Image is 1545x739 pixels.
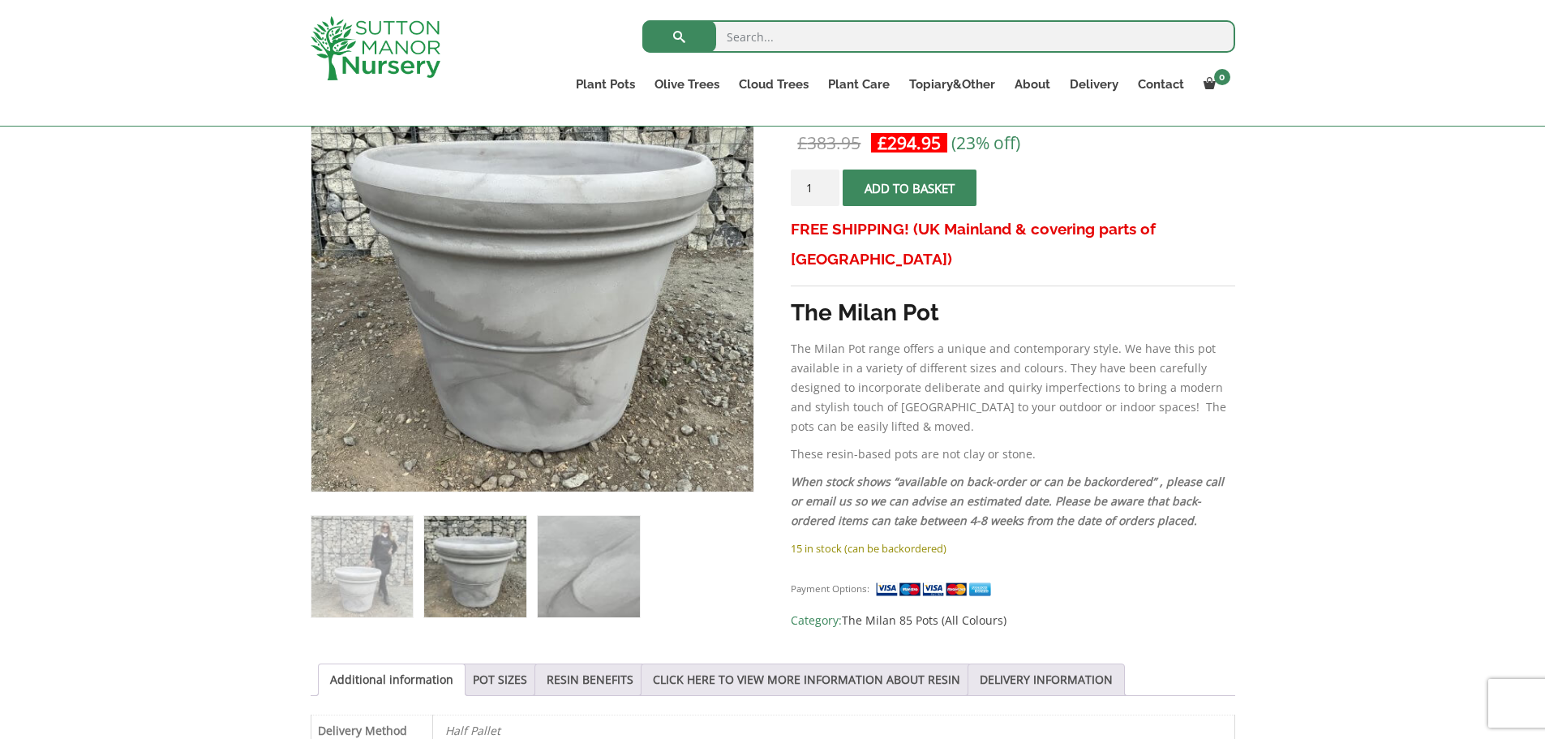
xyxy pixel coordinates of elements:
p: These resin-based pots are not clay or stone. [791,445,1234,464]
span: Category: [791,611,1234,630]
span: 0 [1214,69,1230,85]
p: The Milan Pot range offers a unique and contemporary style. We have this pot available in a varie... [791,339,1234,436]
a: CLICK HERE TO VIEW MORE INFORMATION ABOUT RESIN [653,664,960,695]
a: Plant Care [818,73,899,96]
strong: The Milan Pot [791,299,939,326]
img: payment supported [875,581,997,598]
a: Cloud Trees [729,73,818,96]
bdi: 294.95 [878,131,941,154]
a: Olive Trees [645,73,729,96]
a: About [1005,73,1060,96]
h3: FREE SHIPPING! (UK Mainland & covering parts of [GEOGRAPHIC_DATA]) [791,214,1234,274]
a: DELIVERY INFORMATION [980,664,1113,695]
a: POT SIZES [473,664,527,695]
span: £ [797,131,807,154]
img: logo [311,16,440,80]
em: When stock shows “available on back-order or can be backordered” , please call or email us so we ... [791,474,1224,528]
span: £ [878,131,887,154]
a: Delivery [1060,73,1128,96]
a: Additional information [330,664,453,695]
span: (23% off) [951,131,1020,154]
a: Contact [1128,73,1194,96]
img: The Milan Pot 85 Colour Greystone - Image 2 [424,516,526,617]
img: The Milan Pot 85 Colour Greystone - IMG 3729 scaled [311,51,753,493]
a: 0 [1194,73,1235,96]
a: Topiary&Other [899,73,1005,96]
button: Add to basket [843,170,976,206]
a: Plant Pots [566,73,645,96]
input: Search... [642,20,1235,53]
bdi: 383.95 [797,131,860,154]
small: Payment Options: [791,582,869,595]
img: The Milan Pot 85 Colour Greystone [311,516,413,617]
p: 15 in stock (can be backordered) [791,539,1234,558]
input: Product quantity [791,170,839,206]
img: The Milan Pot 85 Colour Greystone - Image 3 [538,516,639,617]
a: RESIN BENEFITS [547,664,633,695]
a: The Milan 85 Pots (All Colours) [842,612,1006,628]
